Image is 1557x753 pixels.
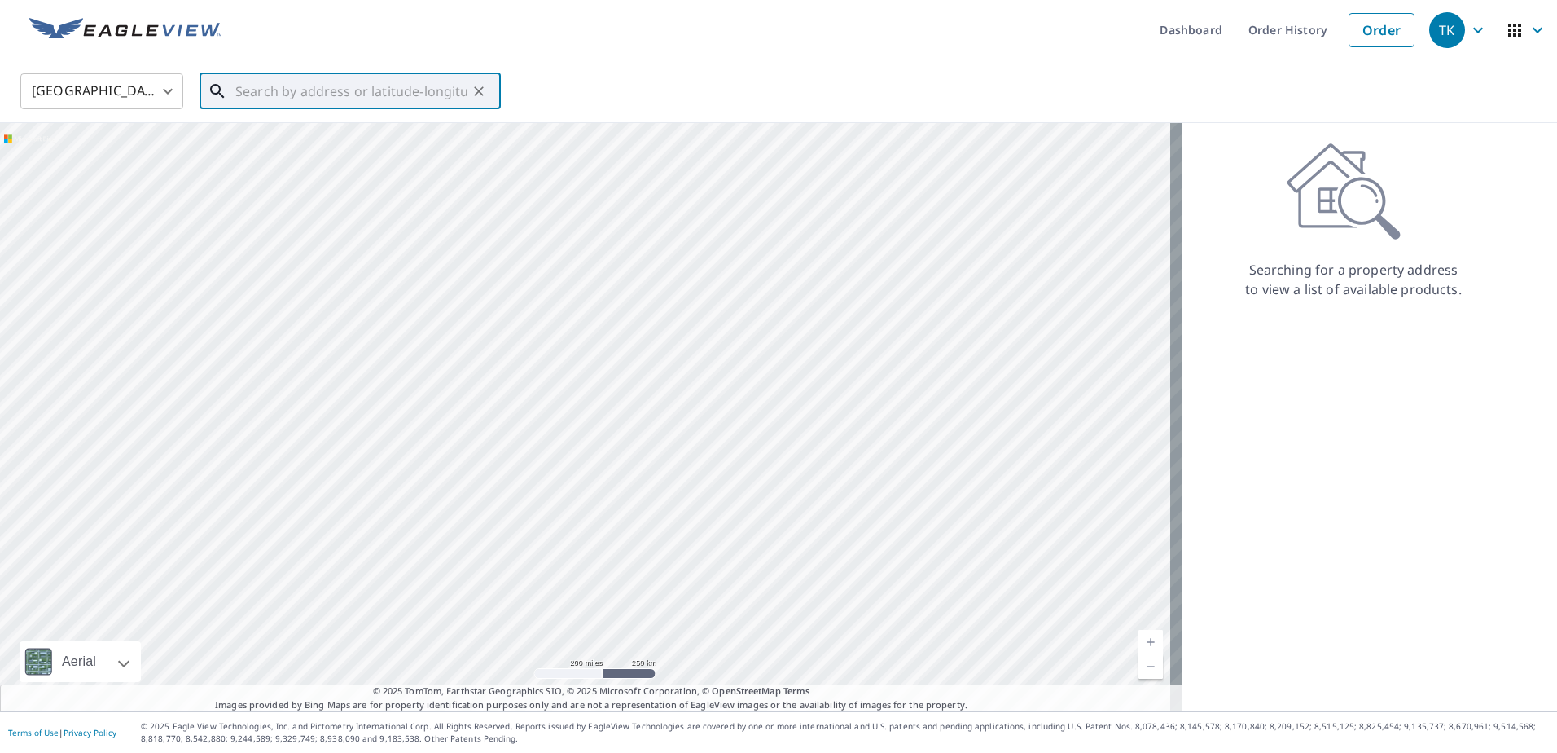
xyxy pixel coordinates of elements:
a: Order [1349,13,1414,47]
p: Searching for a property address to view a list of available products. [1244,260,1463,299]
button: Clear [467,80,490,103]
img: EV Logo [29,18,221,42]
p: | [8,728,116,738]
input: Search by address or latitude-longitude [235,68,467,114]
a: OpenStreetMap [712,685,780,697]
div: Aerial [20,641,141,682]
a: Current Level 5, Zoom In [1138,630,1163,654]
a: Terms of Use [8,727,59,738]
a: Current Level 5, Zoom Out [1138,654,1163,679]
span: © 2025 TomTom, Earthstar Geographics SIO, © 2025 Microsoft Corporation, © [373,685,810,698]
div: [GEOGRAPHIC_DATA] [20,68,183,114]
a: Privacy Policy [64,727,116,738]
div: TK [1429,12,1465,48]
a: Terms [783,685,810,697]
div: Aerial [57,641,101,682]
p: © 2025 Eagle View Technologies, Inc. and Pictometry International Corp. All Rights Reserved. Repo... [141,720,1549,745]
